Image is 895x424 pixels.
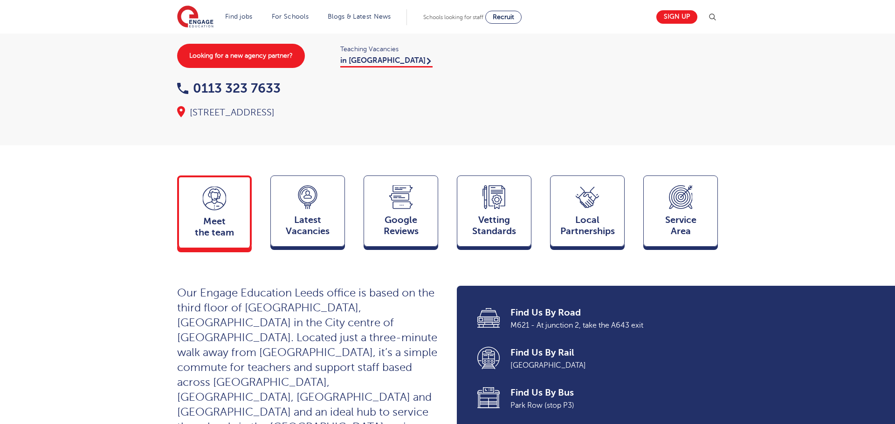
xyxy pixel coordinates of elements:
[364,175,438,251] a: GoogleReviews
[648,215,713,237] span: Service Area
[272,13,309,20] a: For Schools
[462,215,526,237] span: Vetting Standards
[457,175,531,251] a: VettingStandards
[177,6,213,29] img: Engage Education
[510,319,705,331] span: M621 - At junction 2, take the A643 exit
[485,11,522,24] a: Recruit
[510,346,705,359] span: Find Us By Rail
[510,359,705,371] span: [GEOGRAPHIC_DATA]
[510,399,705,411] span: Park Row (stop P3)
[550,175,625,251] a: Local Partnerships
[270,175,345,251] a: LatestVacancies
[510,386,705,399] span: Find Us By Bus
[555,215,620,237] span: Local Partnerships
[643,175,718,251] a: ServiceArea
[510,306,705,319] span: Find Us By Road
[493,13,514,20] span: Recruit
[369,215,433,237] span: Google Reviews
[177,81,281,95] a: 0113 323 7633
[328,13,391,20] a: Blogs & Latest News
[225,13,253,20] a: Find jobs
[275,215,340,237] span: Latest Vacancies
[177,175,252,252] a: Meetthe team
[340,44,438,54] span: Teaching Vacancies
[423,14,483,20] span: Schools looking for staff
[184,216,245,238] span: Meet the team
[177,106,438,119] div: [STREET_ADDRESS]
[340,56,433,67] a: in [GEOGRAPHIC_DATA]
[656,10,697,24] a: Sign up
[177,44,305,68] a: Looking for a new agency partner?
